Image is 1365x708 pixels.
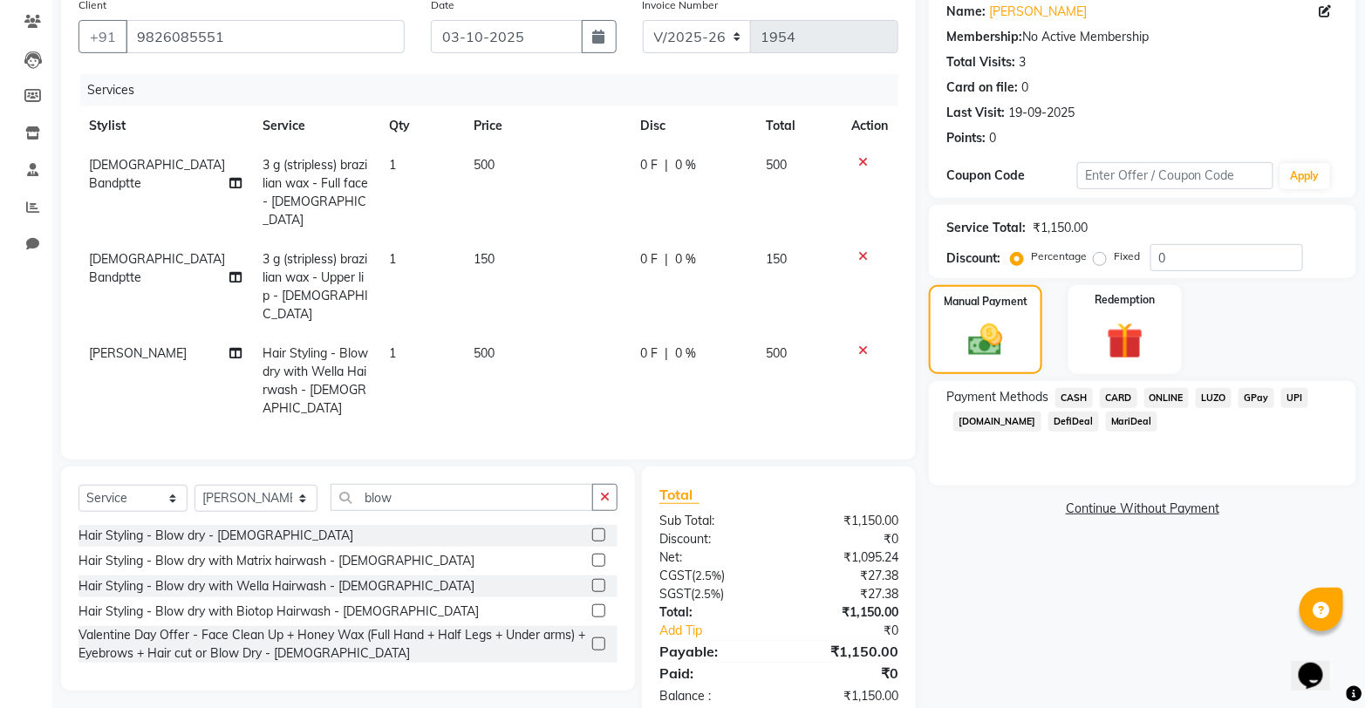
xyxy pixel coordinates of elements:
[779,687,911,705] div: ₹1,150.00
[1292,638,1348,691] iframe: chat widget
[946,219,1026,237] div: Service Total:
[331,484,593,511] input: Search or Scan
[389,251,396,267] span: 1
[756,106,841,146] th: Total
[1280,163,1330,189] button: Apply
[779,512,911,530] div: ₹1,150.00
[263,157,368,228] span: 3 g (stripless) brazilian wax - Full face - [DEMOGRAPHIC_DATA]
[1031,248,1087,264] label: Percentage
[1021,78,1028,97] div: 0
[126,20,405,53] input: Search by Name/Mobile/Email/Code
[463,106,630,146] th: Price
[646,585,779,603] div: ( )
[779,663,911,684] div: ₹0
[665,344,668,363] span: |
[474,345,495,361] span: 500
[779,603,911,622] div: ₹1,150.00
[389,345,396,361] span: 1
[958,320,1014,360] img: _cash.svg
[640,156,658,174] span: 0 F
[946,167,1077,185] div: Coupon Code
[1095,318,1155,364] img: _gift.svg
[646,663,779,684] div: Paid:
[675,250,696,269] span: 0 %
[779,567,911,585] div: ₹27.38
[646,603,779,622] div: Total:
[263,251,368,322] span: 3 g (stripless) brazilian wax - Upper lip - [DEMOGRAPHIC_DATA]
[779,641,911,662] div: ₹1,150.00
[665,156,668,174] span: |
[946,129,986,147] div: Points:
[665,250,668,269] span: |
[932,500,1353,518] a: Continue Without Payment
[694,587,720,601] span: 2.5%
[779,585,911,603] div: ₹27.38
[695,568,721,582] span: 2.5%
[80,74,911,106] div: Services
[1077,162,1273,189] input: Enter Offer / Coupon Code
[646,622,801,640] a: Add Tip
[379,106,463,146] th: Qty
[946,249,1000,268] div: Discount:
[1239,388,1274,408] span: GPay
[1055,388,1093,408] span: CASH
[1019,53,1026,71] div: 3
[78,552,474,570] div: Hair Styling - Blow dry with Matrix hairwash - [DEMOGRAPHIC_DATA]
[953,412,1041,432] span: [DOMAIN_NAME]
[1008,104,1075,122] div: 19-09-2025
[1048,412,1099,432] span: DefiDeal
[1095,292,1156,308] label: Redemption
[675,156,696,174] span: 0 %
[646,567,779,585] div: ( )
[474,251,495,267] span: 150
[640,344,658,363] span: 0 F
[946,28,1022,46] div: Membership:
[1114,248,1140,264] label: Fixed
[78,106,252,146] th: Stylist
[1100,388,1137,408] span: CARD
[474,157,495,173] span: 500
[989,129,996,147] div: 0
[946,388,1048,406] span: Payment Methods
[659,568,692,583] span: CGST
[946,3,986,21] div: Name:
[389,157,396,173] span: 1
[646,641,779,662] div: Payable:
[1106,412,1158,432] span: MariDeal
[646,548,779,567] div: Net:
[1281,388,1308,408] span: UPI
[1033,219,1088,237] div: ₹1,150.00
[1196,388,1232,408] span: LUZO
[779,548,911,567] div: ₹1,095.24
[767,251,788,267] span: 150
[252,106,379,146] th: Service
[78,602,479,621] div: Hair Styling - Blow dry with Biotop Hairwash - [DEMOGRAPHIC_DATA]
[640,250,658,269] span: 0 F
[946,28,1339,46] div: No Active Membership
[1144,388,1190,408] span: ONLINE
[767,345,788,361] span: 500
[944,294,1027,310] label: Manual Payment
[646,530,779,548] div: Discount:
[946,104,1005,122] div: Last Visit:
[659,486,700,504] span: Total
[841,106,898,146] th: Action
[659,586,691,602] span: SGST
[78,527,353,545] div: Hair Styling - Blow dry - [DEMOGRAPHIC_DATA]
[89,345,187,361] span: [PERSON_NAME]
[646,512,779,530] div: Sub Total:
[78,20,127,53] button: +91
[946,78,1018,97] div: Card on file:
[946,53,1015,71] div: Total Visits:
[989,3,1087,21] a: [PERSON_NAME]
[78,577,474,596] div: Hair Styling - Blow dry with Wella Hairwash - [DEMOGRAPHIC_DATA]
[767,157,788,173] span: 500
[646,687,779,705] div: Balance :
[263,345,368,416] span: Hair Styling - Blow dry with Wella Hairwash - [DEMOGRAPHIC_DATA]
[89,251,225,285] span: [DEMOGRAPHIC_DATA] Bandptte
[779,530,911,548] div: ₹0
[801,622,911,640] div: ₹0
[89,157,225,191] span: [DEMOGRAPHIC_DATA] Bandptte
[78,626,585,663] div: Valentine Day Offer - Face Clean Up + Honey Wax (Full Hand + Half Legs + Under arms) + Eyebrows +...
[630,106,756,146] th: Disc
